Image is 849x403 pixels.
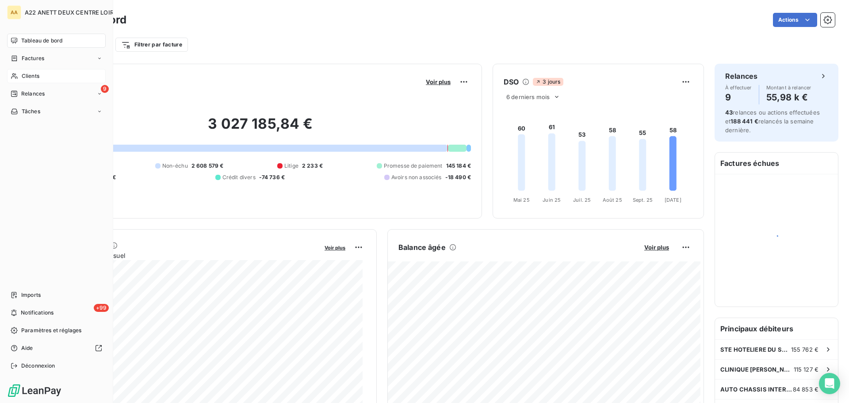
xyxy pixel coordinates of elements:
span: Paramètres et réglages [21,326,81,334]
span: Imports [21,291,41,299]
span: +99 [94,304,109,312]
button: Filtrer par facture [115,38,188,52]
h6: Relances [725,71,757,81]
span: 115 127 € [794,366,818,373]
h4: 55,98 k € [766,90,811,104]
h6: Balance âgée [398,242,446,253]
span: Tâches [22,107,40,115]
span: Voir plus [426,78,451,85]
span: AUTO CHASSIS INTERNATIONAL [720,386,793,393]
h2: 3 027 185,84 € [50,115,471,142]
button: Voir plus [642,243,672,251]
span: Avoirs non associés [391,173,442,181]
span: 43 [725,109,733,116]
span: -74 736 € [259,173,285,181]
tspan: Sept. 25 [633,197,653,203]
span: Promesse de paiement [384,162,443,170]
button: Actions [773,13,817,27]
h6: Principaux débiteurs [715,318,838,339]
tspan: [DATE] [665,197,681,203]
span: Relances [21,90,45,98]
span: Voir plus [325,245,345,251]
button: Voir plus [423,78,453,86]
span: Voir plus [644,244,669,251]
div: Open Intercom Messenger [819,373,840,394]
span: Non-échu [162,162,188,170]
tspan: Juin 25 [543,197,561,203]
span: STE HOTELIERE DU SH61QG [720,346,791,353]
span: Litige [284,162,298,170]
h4: 9 [725,90,752,104]
span: Notifications [21,309,54,317]
span: Clients [22,72,39,80]
span: 2 233 € [302,162,323,170]
span: 9 [101,85,109,93]
span: 6 derniers mois [506,93,550,100]
span: À effectuer [725,85,752,90]
h6: Factures échues [715,153,838,174]
div: AA [7,5,21,19]
span: 2 608 579 € [191,162,224,170]
tspan: Juil. 25 [573,197,591,203]
span: Chiffre d'affaires mensuel [50,251,318,260]
span: Montant à relancer [766,85,811,90]
span: CLINIQUE [PERSON_NAME] 2 [720,366,794,373]
span: Tableau de bord [21,37,62,45]
span: 145 184 € [446,162,471,170]
span: 3 jours [533,78,563,86]
h6: DSO [504,77,519,87]
button: Voir plus [322,243,348,251]
span: 84 853 € [793,386,818,393]
span: A22 ANETT DEUX CENTRE LOIRE [25,9,117,16]
span: -18 490 € [445,173,471,181]
span: Crédit divers [222,173,256,181]
tspan: Août 25 [603,197,622,203]
span: 188 441 € [730,118,758,125]
img: Logo LeanPay [7,384,62,398]
span: Factures [22,54,44,62]
span: Aide [21,344,33,352]
a: Aide [7,341,106,355]
span: 155 762 € [791,346,818,353]
span: Déconnexion [21,362,55,370]
tspan: Mai 25 [513,197,530,203]
span: relances ou actions effectuées et relancés la semaine dernière. [725,109,820,134]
